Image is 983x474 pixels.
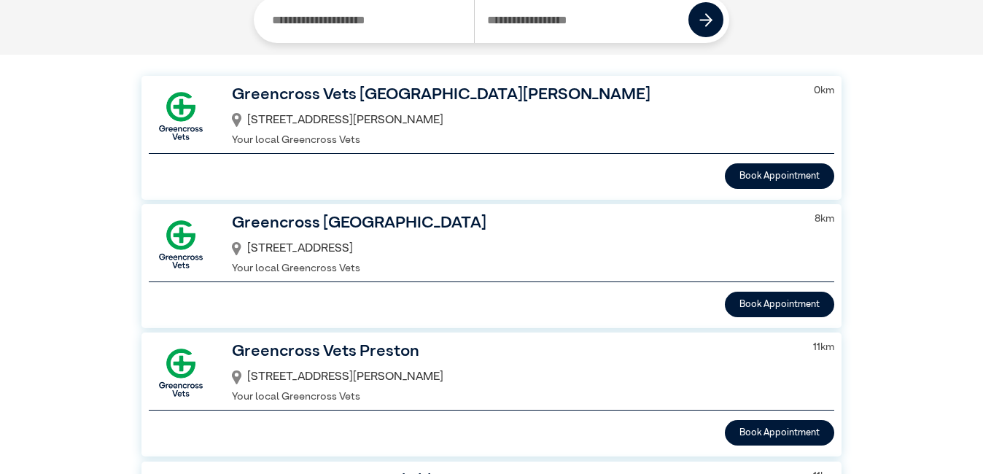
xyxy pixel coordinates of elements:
[232,261,796,277] p: Your local Greencross Vets
[149,212,213,276] img: GX-Square.png
[232,108,796,133] div: [STREET_ADDRESS][PERSON_NAME]
[232,211,796,236] h3: Greencross [GEOGRAPHIC_DATA]
[232,236,796,261] div: [STREET_ADDRESS]
[699,13,713,27] img: icon-right
[813,340,834,356] p: 11 km
[149,341,213,405] img: GX-Square.png
[725,420,834,446] button: Book Appointment
[232,340,795,365] h3: Greencross Vets Preston
[232,389,795,405] p: Your local Greencross Vets
[725,163,834,189] button: Book Appointment
[814,83,834,99] p: 0 km
[232,133,796,149] p: Your local Greencross Vets
[725,292,834,317] button: Book Appointment
[232,83,796,108] h3: Greencross Vets [GEOGRAPHIC_DATA][PERSON_NAME]
[815,211,834,228] p: 8 km
[149,84,213,148] img: GX-Square.png
[232,365,795,389] div: [STREET_ADDRESS][PERSON_NAME]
